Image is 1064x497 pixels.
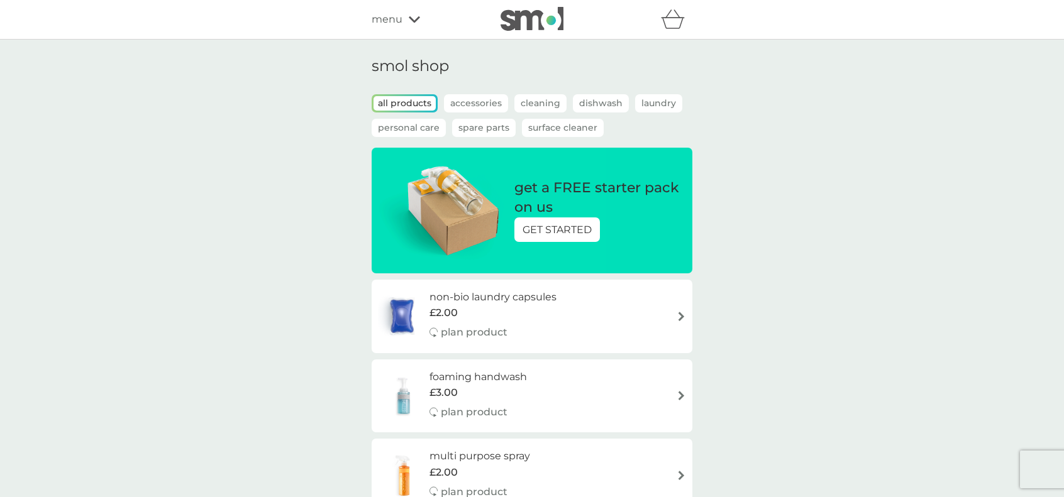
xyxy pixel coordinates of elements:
[522,119,604,137] button: Surface Cleaner
[429,448,530,464] h6: multi purpose spray
[429,289,557,305] h6: non-bio laundry capsules
[429,385,458,401] span: £3.00
[677,471,686,480] img: arrow right
[514,94,567,112] button: Cleaning
[523,222,592,238] p: GET STARTED
[372,119,446,137] button: Personal Care
[372,57,692,75] h1: smol shop
[635,94,682,112] button: Laundry
[378,294,426,338] img: non-bio laundry capsules
[677,312,686,321] img: arrow right
[661,7,692,32] div: basket
[514,178,680,217] p: get a FREE starter pack on us
[501,7,563,31] img: smol
[452,119,516,137] button: Spare Parts
[441,324,507,341] p: plan product
[677,391,686,400] img: arrow right
[444,94,508,112] button: Accessories
[573,94,629,112] button: Dishwash
[429,369,527,385] h6: foaming handwash
[374,96,436,111] button: all products
[441,404,507,420] p: plan product
[372,11,402,28] span: menu
[429,464,458,481] span: £2.00
[378,374,429,418] img: foaming handwash
[429,305,458,321] span: £2.00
